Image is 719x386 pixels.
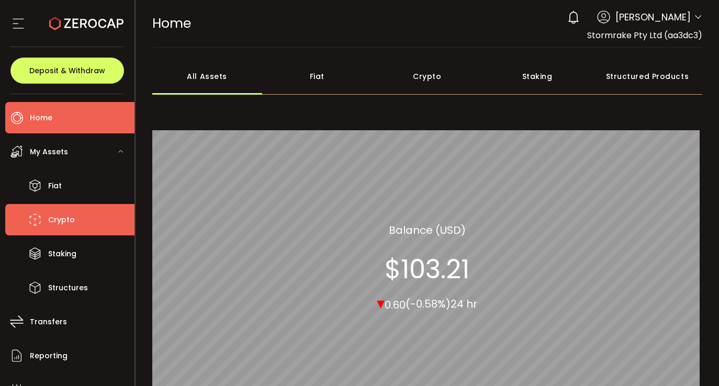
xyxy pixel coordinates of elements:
[30,314,67,330] span: Transfers
[262,58,372,95] div: Fiat
[372,58,482,95] div: Crypto
[30,144,68,160] span: My Assets
[48,246,76,262] span: Staking
[482,58,592,95] div: Staking
[385,297,406,312] span: 0.60
[587,29,702,41] span: Stormrake Pty Ltd (aa3dc3)
[451,297,477,311] span: 24 hr
[389,222,466,237] section: Balance (USD)
[152,58,262,95] div: All Assets
[152,14,191,32] span: Home
[48,212,75,228] span: Crypto
[30,110,52,126] span: Home
[615,10,691,24] span: [PERSON_NAME]
[667,336,719,386] iframe: Chat Widget
[385,253,469,285] section: $103.21
[406,297,451,311] span: (-0.58%)
[48,280,88,296] span: Structures
[10,58,124,84] button: Deposit & Withdraw
[48,178,62,194] span: Fiat
[29,67,105,74] span: Deposit & Withdraw
[377,291,385,314] span: ▾
[592,58,702,95] div: Structured Products
[30,348,68,364] span: Reporting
